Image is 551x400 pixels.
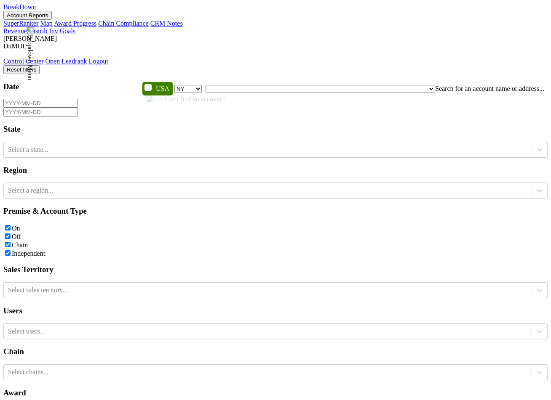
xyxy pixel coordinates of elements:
[147,95,165,103] img: Edit
[3,265,548,274] h3: Sales Territory
[3,27,27,34] a: Revenue
[3,3,36,11] a: BreakDown
[3,388,548,397] h3: Award
[3,125,548,134] h3: State
[3,347,548,356] h3: Chain
[29,27,58,34] a: Distrib Inv
[3,58,44,65] a: Control Center
[3,65,40,74] button: Reset filters
[3,82,548,91] h3: Date
[147,95,225,103] span: Can't find an account?
[3,11,52,20] button: Account Reports
[3,108,78,117] input: YYYY-MM-DD
[26,27,34,80] img: Dropdown Menu
[3,20,39,27] a: SuperRanker
[12,250,45,257] label: Independent
[54,20,96,27] a: Award Progress
[150,20,183,27] a: CRM Notes
[3,306,548,315] h3: Users
[3,42,27,50] span: DuMOL
[98,20,149,27] a: Chain Compliance
[435,85,544,92] span: Search for an account name or address...
[3,35,548,42] div: [PERSON_NAME]
[3,207,548,216] h3: Premise & Account Type
[3,58,548,65] div: Dropdown Menu
[12,233,21,240] label: Off
[3,166,548,175] h3: Region
[3,99,78,108] input: YYYY-MM-DD
[12,241,28,249] label: Chain
[40,20,53,27] a: Map
[12,225,20,232] label: On
[3,20,548,27] div: Account Reports
[45,58,87,65] a: Open Leadrank
[60,27,75,34] a: Goals
[89,58,108,65] a: Logout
